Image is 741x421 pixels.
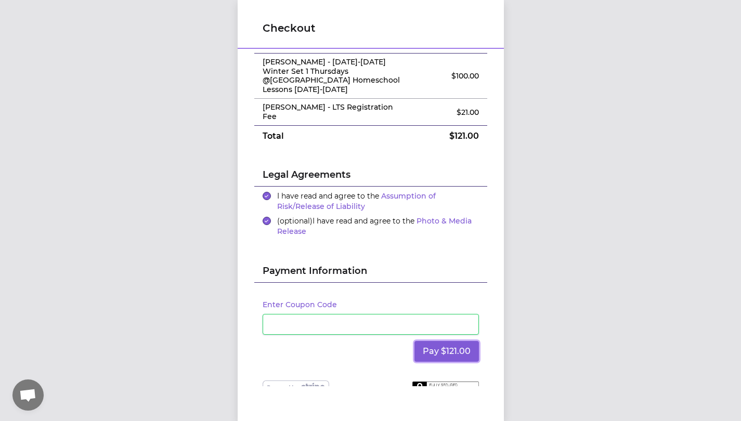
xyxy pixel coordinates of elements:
p: $ 21.00 [418,107,478,117]
a: Open chat [12,379,44,411]
button: Pay $121.00 [414,341,479,362]
h2: Legal Agreements [263,167,479,186]
p: $ 100.00 [418,71,478,81]
span: I have read and agree to the [277,216,472,236]
button: Enter Coupon Code [263,299,337,310]
img: Fully secured SSL checkout [412,381,479,394]
span: (optional) [277,216,313,226]
iframe: Secure card payment input frame [269,319,472,329]
a: Assumption of Risk/Release of Liability [277,191,436,211]
h1: Checkout [263,21,479,35]
p: [PERSON_NAME] - LTS Registration Fee [263,103,401,121]
p: [PERSON_NAME] - [DATE]-[DATE] Winter Set 1 Thursdays @[GEOGRAPHIC_DATA] Homeschool Lessons [DATE]... [263,58,401,94]
td: Total [254,126,410,147]
span: I have read and agree to the [277,191,436,211]
p: $ 121.00 [418,130,478,142]
h2: Payment Information [263,264,479,282]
